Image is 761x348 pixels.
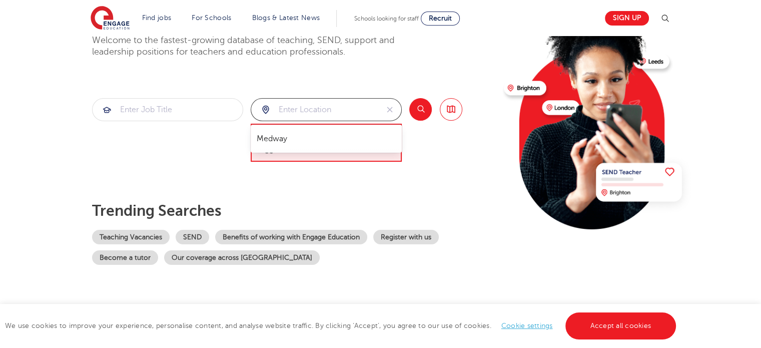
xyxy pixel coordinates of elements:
[251,99,378,121] input: Submit
[92,202,496,220] p: Trending searches
[91,6,130,31] img: Engage Education
[92,250,158,265] a: Become a tutor
[251,98,402,121] div: Submit
[354,15,419,22] span: Schools looking for staff
[215,230,367,244] a: Benefits of working with Engage Education
[255,129,398,149] li: Medway
[252,14,320,22] a: Blogs & Latest News
[92,230,170,244] a: Teaching Vacancies
[378,99,401,121] button: Clear
[373,230,439,244] a: Register with us
[501,322,553,329] a: Cookie settings
[429,15,452,22] span: Recruit
[255,129,398,149] ul: Submit
[164,250,320,265] a: Our coverage across [GEOGRAPHIC_DATA]
[251,124,402,162] span: Please select a city from the list of suggestions
[605,11,649,26] a: Sign up
[409,98,432,121] button: Search
[5,322,678,329] span: We use cookies to improve your experience, personalise content, and analyse website traffic. By c...
[92,35,422,58] p: Welcome to the fastest-growing database of teaching, SEND, support and leadership positions for t...
[93,99,243,121] input: Submit
[176,230,209,244] a: SEND
[565,312,676,339] a: Accept all cookies
[421,12,460,26] a: Recruit
[142,14,172,22] a: Find jobs
[192,14,231,22] a: For Schools
[92,98,243,121] div: Submit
